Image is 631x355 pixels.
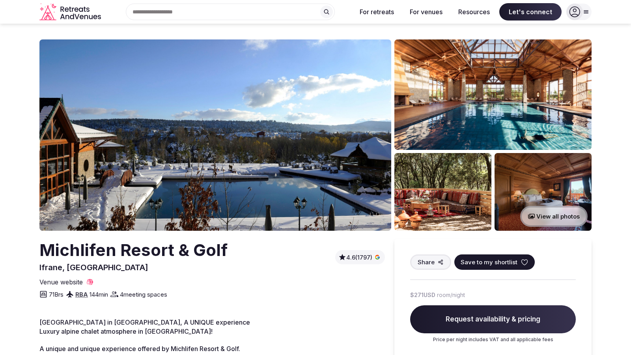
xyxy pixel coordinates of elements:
[403,3,449,21] button: For venues
[353,3,400,21] button: For retreats
[418,258,435,266] span: Share
[410,254,451,270] button: Share
[39,318,250,326] span: [GEOGRAPHIC_DATA] in [GEOGRAPHIC_DATA], A UNIQUE experience
[39,263,148,272] span: Ifrane, [GEOGRAPHIC_DATA]
[520,206,588,227] button: View all photos
[346,254,372,262] span: 4.6 (1797)
[437,291,465,299] span: room/night
[394,153,491,231] img: Venue gallery photo
[461,258,517,266] span: Save to my shortlist
[90,290,108,299] span: 144 min
[499,3,562,21] span: Let's connect
[338,253,382,261] button: 4.6(1797)
[39,327,213,335] span: Luxury alpine chalet atmosphere in [GEOGRAPHIC_DATA]!
[410,305,576,334] span: Request availability & pricing
[410,336,576,343] p: Price per night includes VAT and all applicable fees
[454,254,535,270] button: Save to my shortlist
[39,278,83,286] span: Venue website
[495,153,592,231] img: Venue gallery photo
[39,278,94,286] a: Venue website
[39,3,103,21] a: Visit the homepage
[410,291,435,299] span: $271 USD
[394,39,592,150] img: Venue gallery photo
[39,239,228,262] h2: Michlifen Resort & Golf
[39,345,240,353] span: A unique and unique experience offered by Michlifen Resort & Golf.
[75,291,88,298] a: RBA
[452,3,496,21] button: Resources
[120,290,167,299] span: 4 meeting spaces
[39,3,103,21] svg: Retreats and Venues company logo
[39,39,391,231] img: Venue cover photo
[49,290,63,299] span: 71 Brs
